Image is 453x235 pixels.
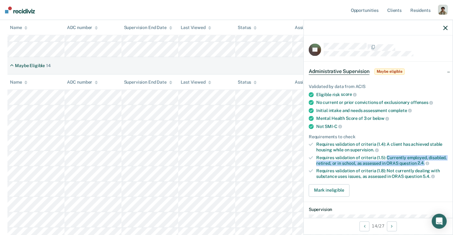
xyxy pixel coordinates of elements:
[373,116,389,121] span: below
[10,25,27,30] div: Name
[387,221,397,231] button: Next Opportunity
[309,68,370,75] span: Administrative Supervision
[181,25,211,30] div: Last Viewed
[350,147,379,152] span: supervision.
[124,80,172,85] div: Supervision End Date
[181,80,211,85] div: Last Viewed
[316,124,448,129] div: Not
[309,184,350,197] button: Mark ineligible
[304,61,453,81] div: Administrative SupervisionMaybe eligible
[309,84,448,89] div: Validated by data from ACIS
[316,92,448,97] div: Eligible risk
[411,100,433,105] span: offenses
[238,25,257,30] div: Status
[10,80,27,85] div: Name
[418,161,429,166] span: 2.4.
[309,134,448,140] div: Requirements to check
[374,68,405,75] span: Maybe eligible
[67,80,98,85] div: ADC number
[15,63,45,68] div: Maybe Eligible
[316,155,448,166] div: Requires validation of criteria (1.5): Currently employed, disabled, retired, or in school, as as...
[124,25,172,30] div: Supervision End Date
[46,63,51,68] div: 14
[295,80,324,85] div: Assigned to
[325,124,342,129] span: SMI-C
[295,25,324,30] div: Assigned to
[432,214,447,229] div: Open Intercom Messenger
[238,80,257,85] div: Status
[316,108,448,113] div: Initial intake and needs assessment
[316,116,448,121] div: Mental Health Score of 3 or
[316,100,448,105] div: No current or prior convictions of exclusionary
[67,25,98,30] div: ADC number
[5,7,35,13] img: Recidiviz
[341,92,357,97] span: score
[316,169,448,179] div: Requires validation of criteria (1.8): Not currently dealing with substance uses issues, as asses...
[309,207,448,212] dt: Supervision
[360,221,370,231] button: Previous Opportunity
[316,142,448,153] div: Requires validation of criteria (1.4): A client has achieved stable housing while on
[304,218,453,234] div: 14 / 27
[388,108,412,113] span: complete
